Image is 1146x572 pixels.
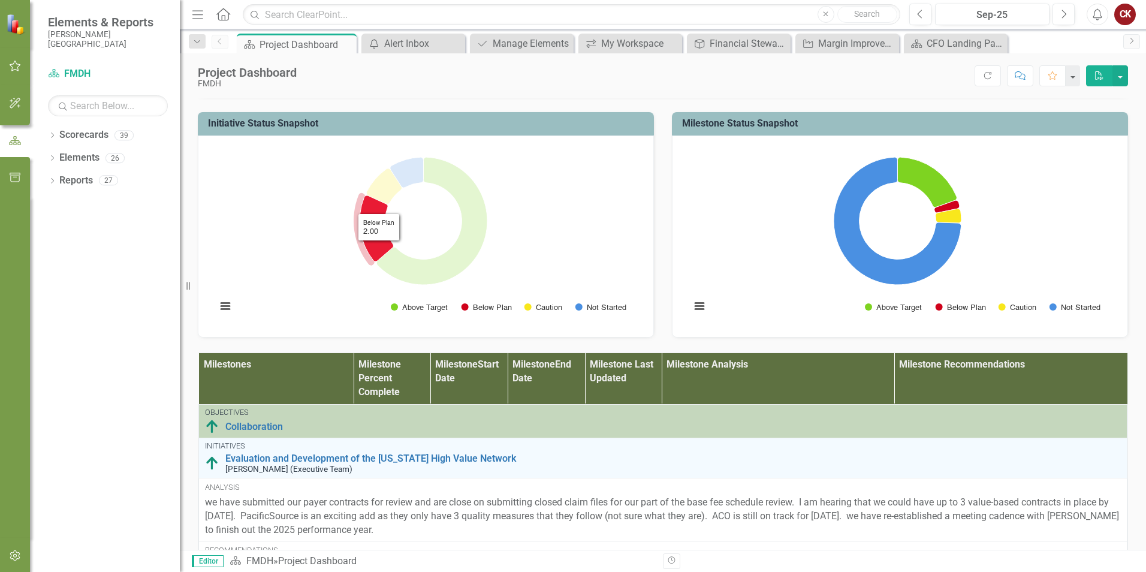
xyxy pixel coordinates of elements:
div: Alert Inbox [384,36,462,51]
path: Caution, 1. [366,168,402,204]
a: CFO Landing Page [907,36,1005,51]
div: Recommendations [205,545,1121,556]
h3: Initiative Status Snapshot [208,118,648,129]
div: My Workspace [601,36,679,51]
a: Reports [59,174,93,188]
path: Above Target, 26. [897,157,957,207]
h3: Milestone Status Snapshot [682,118,1122,129]
a: Elements [59,151,99,165]
svg: Interactive chart [684,145,1111,325]
td: Double-Click to Edit Right Click for Context Menu [199,404,1127,438]
div: Sep-25 [939,8,1045,22]
div: Manage Elements [493,36,571,51]
button: Show Caution [524,303,562,312]
img: Above Target [205,456,219,471]
button: View chart menu, Chart [217,298,234,315]
div: Financial Stewardship [710,36,788,51]
div: 26 [105,153,125,163]
div: Margin Improvement Project [818,36,896,51]
button: Show Caution [999,303,1036,312]
a: Financial Stewardship [690,36,788,51]
button: Search [837,6,897,23]
button: Show Above Target [391,303,448,312]
button: Show Below Plan [462,303,511,312]
button: CK [1114,4,1136,25]
div: Project Dashboard [260,37,354,52]
path: Not Started, 99. [834,157,961,285]
td: Double-Click to Edit [199,478,1127,541]
div: 39 [114,130,134,140]
div: Chart. Highcharts interactive chart. [210,145,641,325]
div: FMDH [198,79,297,88]
a: FMDH [246,555,273,567]
path: Caution, 5. [936,209,961,223]
svg: Interactive chart [210,145,637,325]
small: [PERSON_NAME] (Executive Team) [225,465,352,474]
a: Scorecards [59,128,108,142]
button: Show Above Target [865,303,922,312]
path: Not Started, 1. [390,157,424,188]
input: Search ClearPoint... [243,4,900,25]
a: Collaboration [225,422,1121,432]
a: Evaluation and Development of the [US_STATE] High Value Network [225,453,1121,464]
path: Below Plan, 2. [360,195,393,261]
button: Show Not Started [1050,303,1100,312]
button: View chart menu, Chart [691,298,708,315]
td: Double-Click to Edit Right Click for Context Menu [199,438,1127,478]
div: Objectives [205,408,1121,417]
input: Search Below... [48,95,168,116]
small: [PERSON_NAME][GEOGRAPHIC_DATA] [48,29,168,49]
div: Chart. Highcharts interactive chart. [684,145,1115,325]
path: Above Target, 7. [376,157,487,285]
a: Margin Improvement Project [798,36,896,51]
button: Show Below Plan [936,303,985,312]
span: Search [854,9,880,19]
div: » [230,555,654,568]
div: Analysis [205,482,1121,493]
div: Initiatives [205,442,1121,450]
p: we have submitted our payer contracts for review and are close on submitting closed claim files f... [205,496,1121,537]
a: Manage Elements [473,36,571,51]
div: 27 [99,176,118,186]
img: ClearPoint Strategy [6,14,27,35]
a: Alert Inbox [364,36,462,51]
span: Elements & Reports [48,15,168,29]
img: Above Target [205,420,219,434]
span: Editor [192,555,224,567]
path: Below Plan, 3. [934,200,960,213]
a: My Workspace [581,36,679,51]
button: Show Not Started [575,303,626,312]
button: Sep-25 [935,4,1050,25]
div: Project Dashboard [198,66,297,79]
div: Project Dashboard [278,555,357,567]
a: FMDH [48,67,168,81]
div: CFO Landing Page [927,36,1005,51]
